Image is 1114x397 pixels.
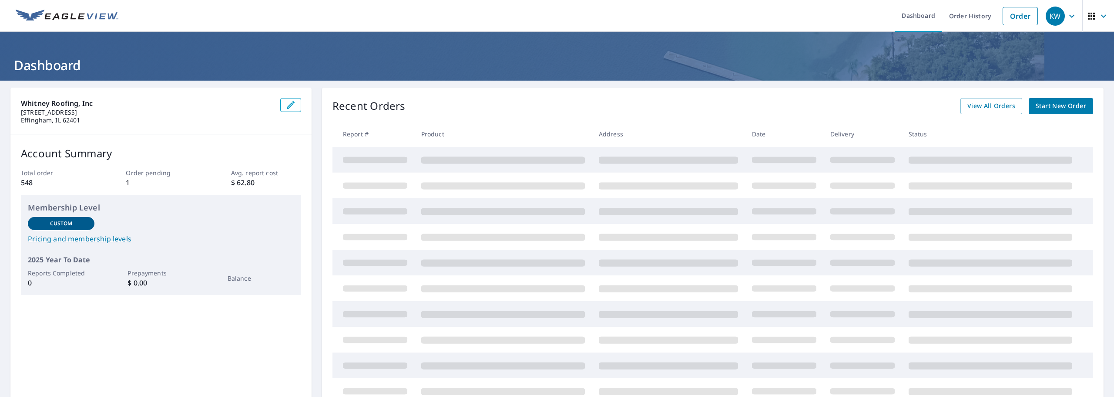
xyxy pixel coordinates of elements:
[128,278,194,288] p: $ 0.00
[745,121,823,147] th: Date
[126,177,196,188] p: 1
[228,274,294,283] p: Balance
[231,177,301,188] p: $ 62.80
[1036,101,1086,112] span: Start New Order
[128,268,194,278] p: Prepayments
[21,116,273,124] p: Effingham, IL 62401
[50,220,73,227] p: Custom
[21,168,91,177] p: Total order
[332,121,414,147] th: Report #
[823,121,902,147] th: Delivery
[21,177,91,188] p: 548
[1003,7,1038,25] a: Order
[10,56,1104,74] h1: Dashboard
[21,109,273,116] p: [STREET_ADDRESS]
[28,254,294,265] p: 2025 Year To Date
[902,121,1079,147] th: Status
[231,168,301,177] p: Avg. report cost
[28,268,94,278] p: Reports Completed
[28,234,294,244] a: Pricing and membership levels
[16,10,118,23] img: EV Logo
[21,98,273,109] p: Whitney Roofing, Inc
[28,278,94,288] p: 0
[332,98,406,114] p: Recent Orders
[1029,98,1093,114] a: Start New Order
[414,121,592,147] th: Product
[960,98,1022,114] a: View All Orders
[592,121,745,147] th: Address
[28,202,294,214] p: Membership Level
[967,101,1015,112] span: View All Orders
[21,146,301,161] p: Account Summary
[1046,7,1065,26] div: KW
[126,168,196,177] p: Order pending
